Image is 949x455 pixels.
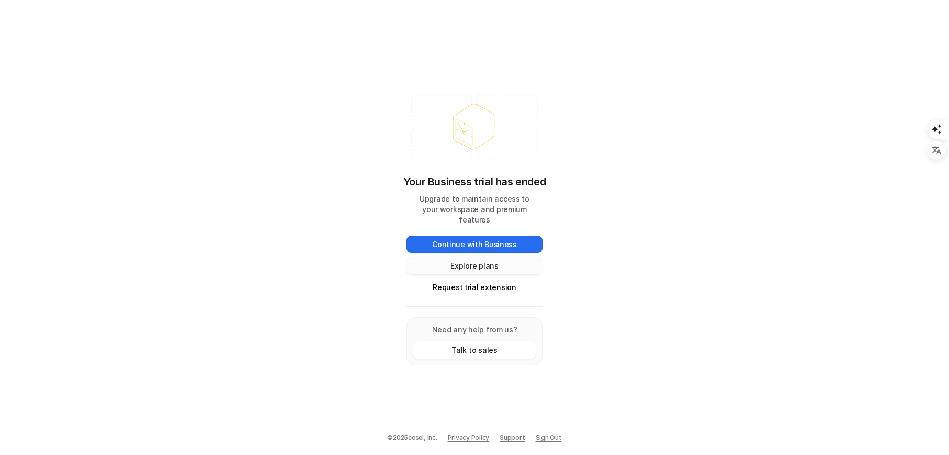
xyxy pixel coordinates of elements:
a: Sign Out [536,433,562,442]
button: Talk to sales [413,341,536,359]
a: Privacy Policy [448,433,490,442]
span: Support [500,433,525,442]
p: © 2025 eesel, Inc. [387,433,437,442]
button: Continue with Business [406,236,543,253]
button: Explore plans [406,257,543,274]
p: Upgrade to maintain access to your workspace and premium features [406,194,543,225]
p: Your Business trial has ended [403,174,546,190]
button: Request trial extension [406,279,543,296]
p: Need any help from us? [413,324,536,335]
